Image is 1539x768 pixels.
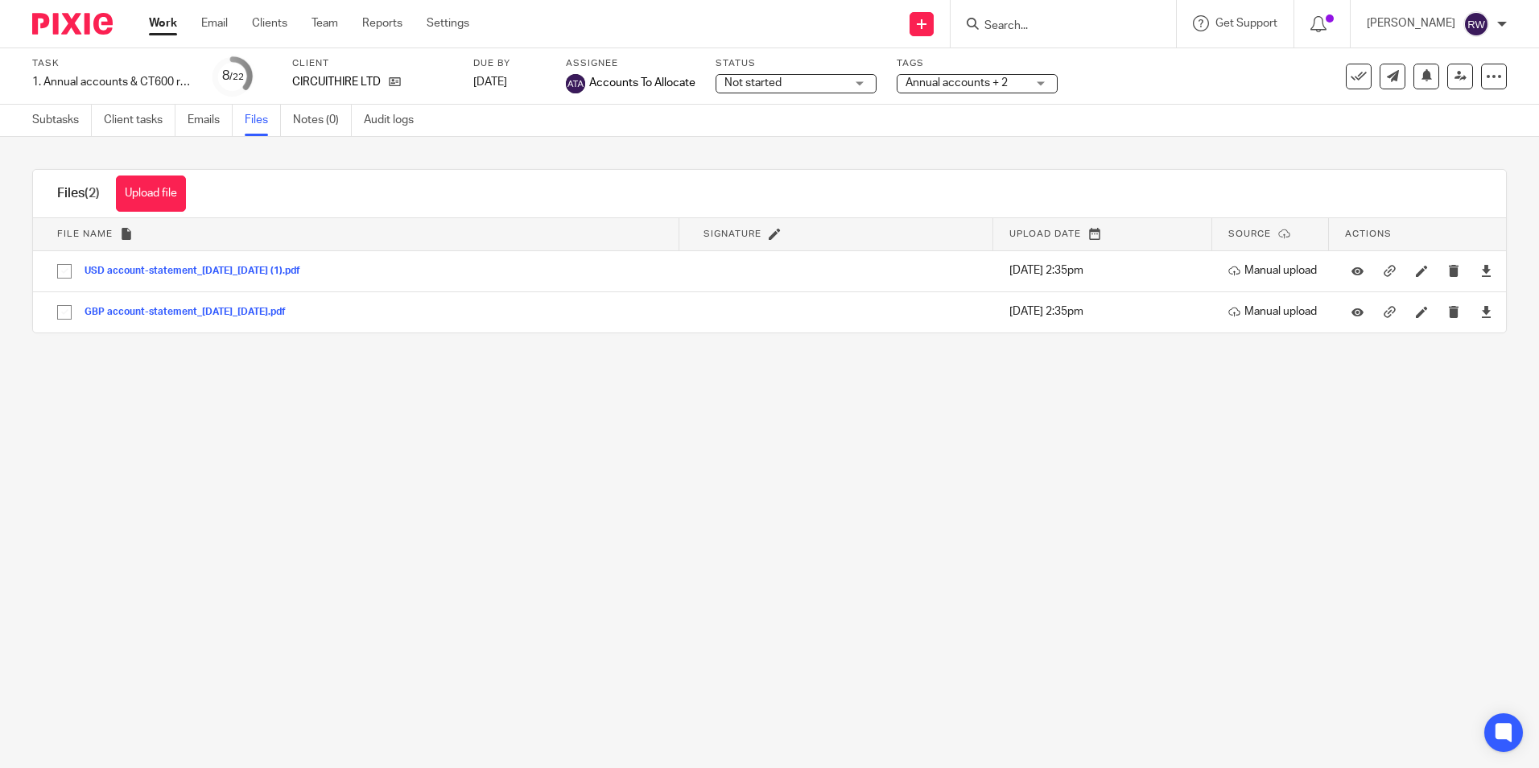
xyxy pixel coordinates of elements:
a: Work [149,15,177,31]
a: Email [201,15,228,31]
p: Manual upload [1228,262,1321,279]
a: Download [1480,262,1492,279]
a: Client tasks [104,105,175,136]
div: 1. Annual accounts & CT600 return [32,74,193,90]
img: svg%3E [1463,11,1489,37]
button: GBP account-statement_[DATE]_[DATE].pdf [85,307,298,318]
span: Actions [1345,229,1392,238]
a: Files [245,105,281,136]
a: Emails [188,105,233,136]
label: Due by [473,57,546,70]
input: Select [49,297,80,328]
span: Not started [724,77,782,89]
small: /22 [229,72,244,81]
span: [DATE] [473,76,507,88]
span: Get Support [1215,18,1277,29]
p: [PERSON_NAME] [1367,15,1455,31]
h1: Files [57,185,100,202]
span: Accounts To Allocate [589,75,695,91]
a: Reports [362,15,402,31]
a: Settings [427,15,469,31]
a: Audit logs [364,105,426,136]
span: Upload date [1009,229,1081,238]
label: Tags [897,57,1058,70]
p: [DATE] 2:35pm [1009,262,1204,279]
span: (2) [85,187,100,200]
label: Client [292,57,453,70]
button: Upload file [116,175,186,212]
span: Annual accounts + 2 [906,77,1008,89]
a: Notes (0) [293,105,352,136]
span: File name [57,229,113,238]
div: 1. Annual accounts &amp; CT600 return [32,74,193,90]
a: Clients [252,15,287,31]
label: Status [716,57,877,70]
p: [DATE] 2:35pm [1009,303,1204,320]
a: Subtasks [32,105,92,136]
img: Pixie [32,13,113,35]
input: Search [983,19,1128,34]
a: Team [312,15,338,31]
span: Source [1228,229,1271,238]
img: svg%3E [566,74,585,93]
label: Task [32,57,193,70]
label: Assignee [566,57,695,70]
input: Select [49,256,80,287]
div: 8 [222,67,244,85]
p: Manual upload [1228,303,1321,320]
span: Signature [703,229,761,238]
p: CIRCUITHIRE LTD [292,74,381,90]
button: USD account-statement_[DATE]_[DATE] (1).pdf [85,266,312,277]
a: Download [1480,303,1492,320]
